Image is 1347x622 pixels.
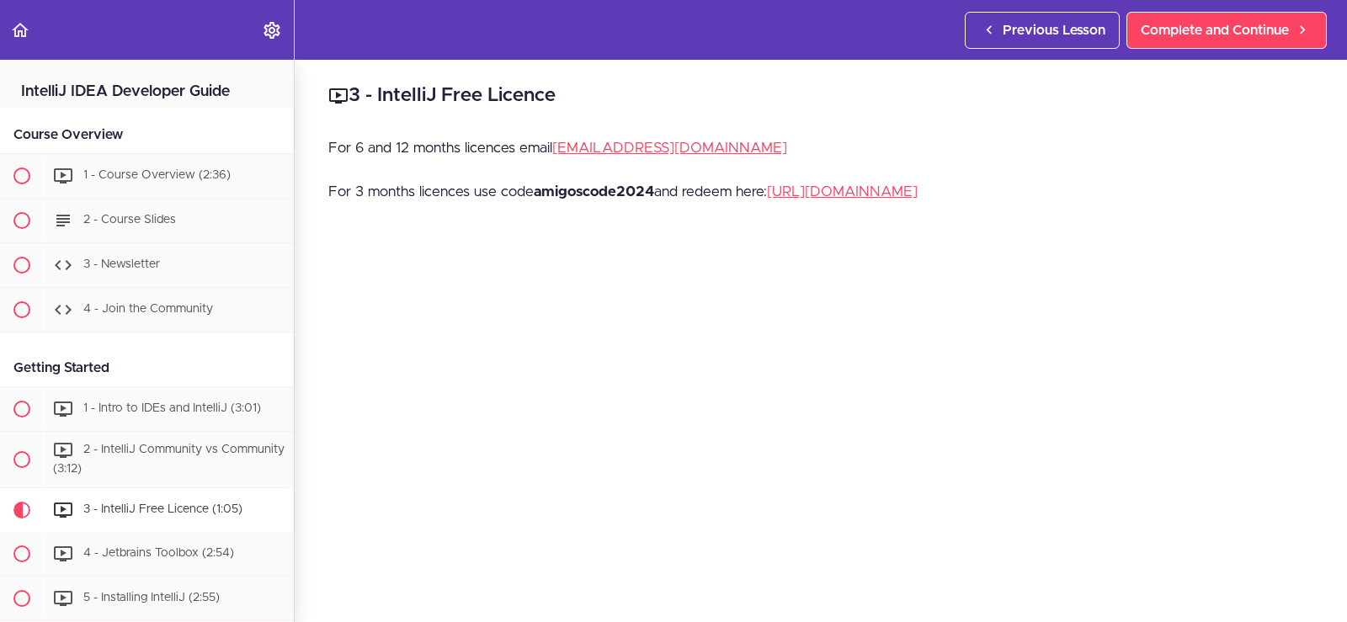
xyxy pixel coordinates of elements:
[83,592,220,603] span: 5 - Installing IntelliJ (2:55)
[53,444,285,475] span: 2 - IntelliJ Community vs Community (3:12)
[767,184,918,199] a: [URL][DOMAIN_NAME]
[83,547,234,559] span: 4 - Jetbrains Toolbox (2:54)
[965,12,1120,49] a: Previous Lesson
[328,179,1313,205] p: For 3 months licences use code and redeem here:
[1141,20,1289,40] span: Complete and Continue
[83,169,231,181] span: 1 - Course Overview (2:36)
[328,82,1313,110] h2: 3 - IntelliJ Free Licence
[1003,20,1105,40] span: Previous Lesson
[83,303,213,315] span: 4 - Join the Community
[83,503,242,515] span: 3 - IntelliJ Free Licence (1:05)
[83,402,261,414] span: 1 - Intro to IDEs and IntelliJ (3:01)
[552,141,787,155] a: [EMAIL_ADDRESS][DOMAIN_NAME]
[83,214,176,226] span: 2 - Course Slides
[328,136,1313,161] p: For 6 and 12 months licences email
[10,20,30,40] svg: Back to course curriculum
[262,20,282,40] svg: Settings Menu
[83,258,160,270] span: 3 - Newsletter
[1126,12,1327,49] a: Complete and Continue
[534,184,654,199] strong: amigoscode2024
